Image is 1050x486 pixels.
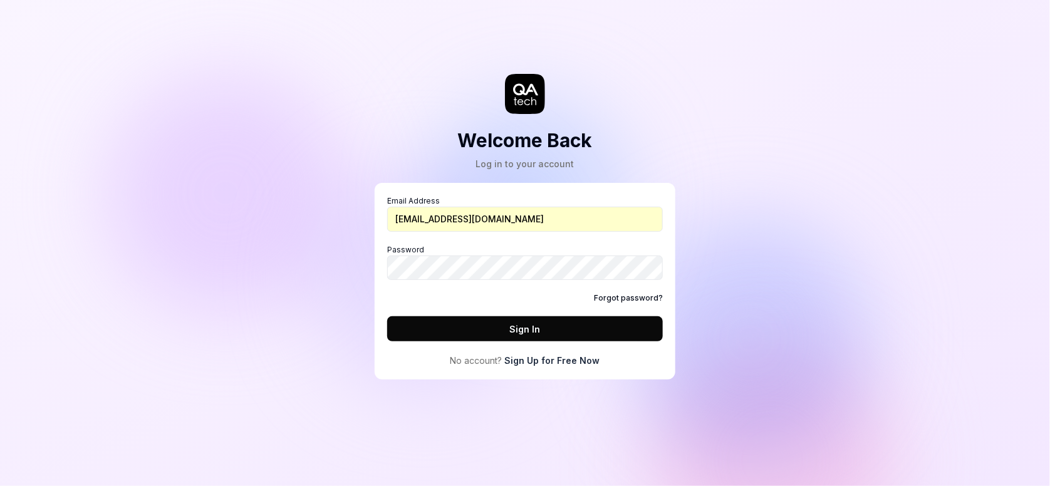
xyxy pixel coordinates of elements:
[387,256,663,281] input: Password
[594,292,663,304] a: Forgot password?
[387,207,663,232] input: Email Address
[387,316,663,341] button: Sign In
[387,244,663,281] label: Password
[387,195,663,232] label: Email Address
[458,157,593,170] div: Log in to your account
[450,354,502,367] span: No account?
[458,127,593,155] h2: Welcome Back
[505,354,600,367] a: Sign Up for Free Now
